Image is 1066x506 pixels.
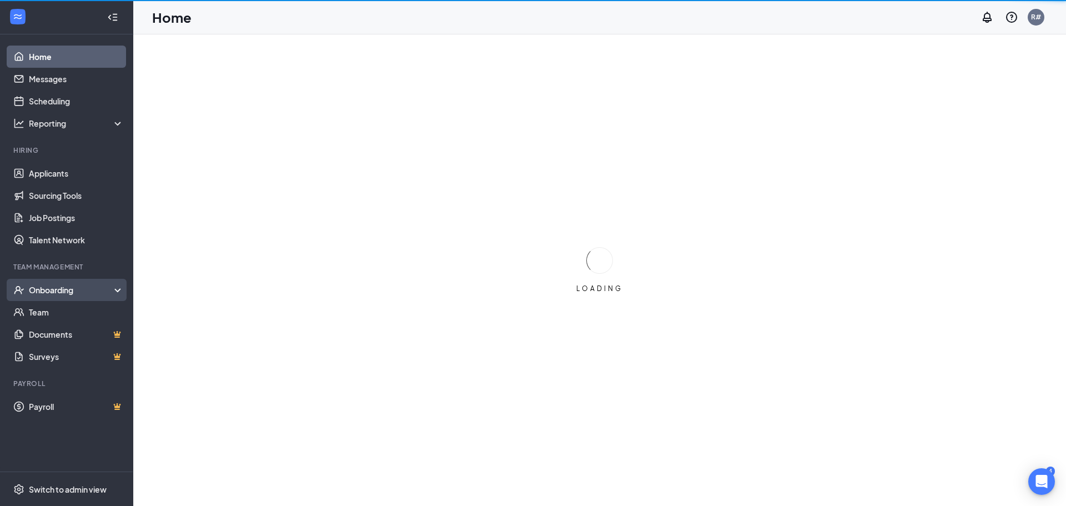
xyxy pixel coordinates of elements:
svg: QuestionInfo [1005,11,1018,24]
svg: UserCheck [13,284,24,295]
a: DocumentsCrown [29,323,124,345]
svg: Analysis [13,118,24,129]
h1: Home [152,8,192,27]
div: Switch to admin view [29,484,107,495]
svg: WorkstreamLogo [12,11,23,22]
a: Home [29,46,124,68]
div: LOADING [572,284,627,293]
div: Reporting [29,118,124,129]
svg: Notifications [980,11,994,24]
a: Applicants [29,162,124,184]
a: Sourcing Tools [29,184,124,207]
div: Payroll [13,379,122,388]
a: Talent Network [29,229,124,251]
div: Open Intercom Messenger [1028,468,1055,495]
a: PayrollCrown [29,395,124,418]
div: Team Management [13,262,122,272]
div: Hiring [13,146,122,155]
a: Messages [29,68,124,90]
div: Onboarding [29,284,114,295]
svg: Collapse [107,12,118,23]
a: Scheduling [29,90,124,112]
div: R# [1031,12,1041,22]
a: Job Postings [29,207,124,229]
a: Team [29,301,124,323]
div: 4 [1046,467,1055,476]
a: SurveysCrown [29,345,124,368]
svg: Settings [13,484,24,495]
